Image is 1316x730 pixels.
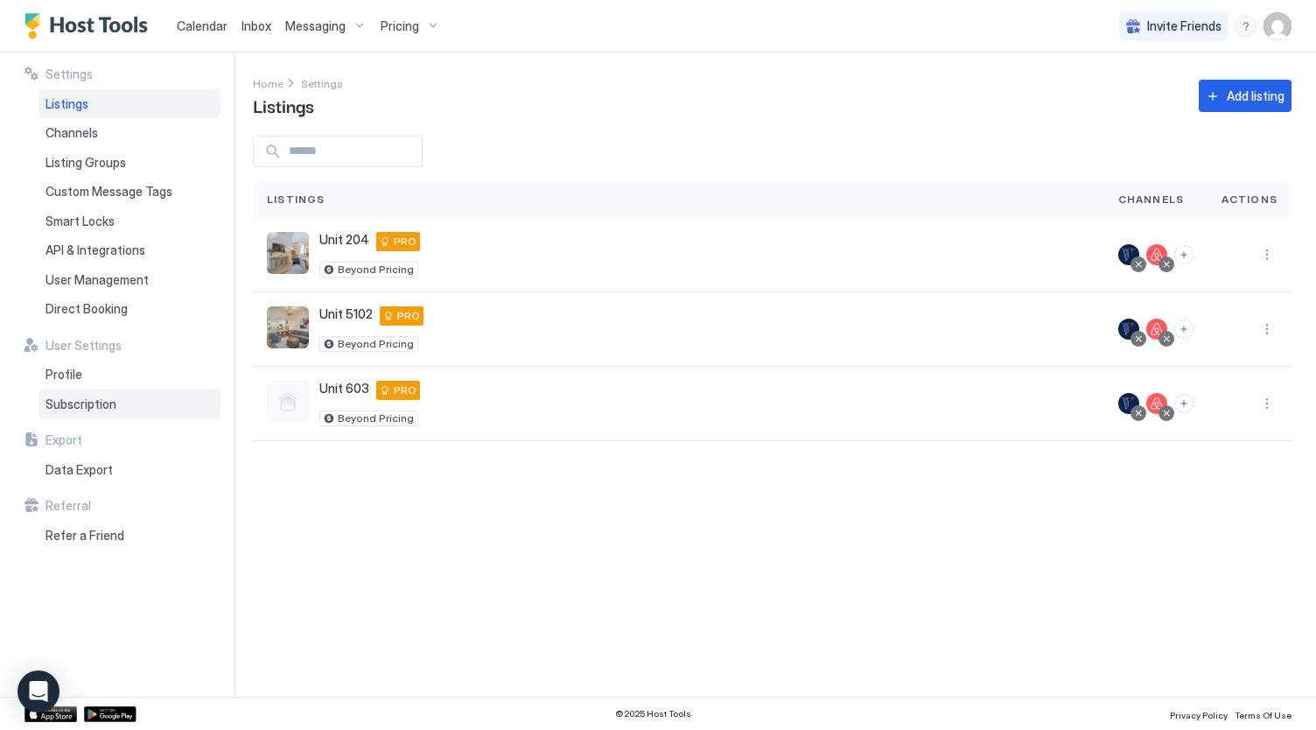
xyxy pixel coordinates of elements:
[45,125,98,141] span: Channels
[45,242,145,258] span: API & Integrations
[38,455,220,485] a: Data Export
[253,74,283,92] a: Home
[45,184,172,200] span: Custom Message Tags
[267,306,309,348] div: listing image
[267,192,325,207] span: Listings
[319,381,369,397] span: Unit 603
[1227,87,1284,105] div: Add listing
[282,137,422,166] input: Input Field
[177,18,227,33] span: Calendar
[1256,319,1277,340] div: menu
[1170,705,1228,723] a: Privacy Policy
[38,207,220,236] a: Smart Locks
[45,214,115,229] span: Smart Locks
[45,462,113,478] span: Data Export
[267,232,309,274] div: listing image
[1199,80,1291,112] button: Add listing
[38,148,220,178] a: Listing Groups
[45,301,128,317] span: Direct Booking
[1256,244,1277,265] div: menu
[1174,394,1193,413] button: Connect channels
[24,13,156,39] a: Host Tools Logo
[177,17,227,35] a: Calendar
[38,521,220,551] a: Refer a Friend
[1256,319,1277,340] button: More options
[45,96,88,112] span: Listings
[253,74,283,92] div: Breadcrumb
[319,306,373,322] span: Unit 5102
[45,528,124,544] span: Refer a Friend
[285,18,346,34] span: Messaging
[319,232,369,248] span: Unit 204
[397,308,420,324] span: PRO
[1174,319,1193,339] button: Connect channels
[45,272,149,288] span: User Management
[1263,12,1291,40] div: User profile
[394,234,416,249] span: PRO
[38,89,220,119] a: Listings
[394,383,416,398] span: PRO
[615,708,691,719] span: © 2025 Host Tools
[24,706,77,722] a: App Store
[301,77,343,90] span: Settings
[38,360,220,390] a: Profile
[1170,710,1228,720] span: Privacy Policy
[1221,192,1277,207] span: Actions
[301,74,343,92] div: Breadcrumb
[38,390,220,419] a: Subscription
[1256,393,1277,414] button: More options
[45,155,126,171] span: Listing Groups
[1235,16,1256,37] div: menu
[38,177,220,207] a: Custom Message Tags
[1235,705,1291,723] a: Terms Of Use
[45,338,122,354] span: User Settings
[1256,244,1277,265] button: More options
[253,92,314,118] span: Listings
[38,118,220,148] a: Channels
[17,670,59,712] div: Open Intercom Messenger
[381,18,419,34] span: Pricing
[38,294,220,324] a: Direct Booking
[1118,192,1185,207] span: Channels
[45,397,116,412] span: Subscription
[84,706,136,722] a: Google Play Store
[1174,245,1193,264] button: Connect channels
[241,18,271,33] span: Inbox
[1235,710,1291,720] span: Terms Of Use
[45,498,91,514] span: Referral
[301,74,343,92] a: Settings
[45,432,82,448] span: Export
[1256,393,1277,414] div: menu
[1147,18,1221,34] span: Invite Friends
[38,265,220,295] a: User Management
[38,235,220,265] a: API & Integrations
[45,367,82,383] span: Profile
[241,17,271,35] a: Inbox
[253,77,283,90] span: Home
[45,67,93,82] span: Settings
